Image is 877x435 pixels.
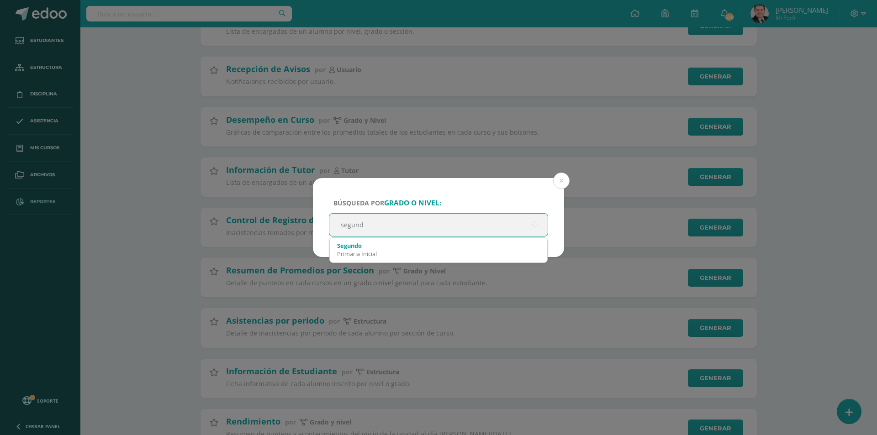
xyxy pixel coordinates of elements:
[337,250,540,258] div: Primaria Inicial
[384,198,441,208] strong: grado o nivel:
[553,173,570,189] button: Close (Esc)
[329,214,548,236] input: ej. Primero primaria, etc.
[337,241,540,250] div: Segundo
[333,199,441,207] span: Búsqueda por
